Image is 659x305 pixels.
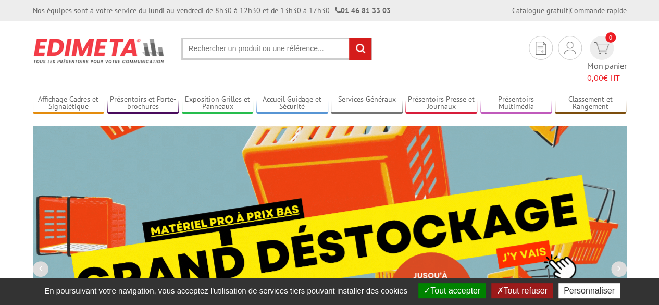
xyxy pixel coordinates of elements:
input: rechercher [349,38,371,60]
img: Présentoir, panneau, stand - Edimeta - PLV, affichage, mobilier bureau, entreprise [33,31,166,70]
span: 0,00 [587,72,603,83]
span: € HT [587,72,627,84]
div: | [512,5,627,16]
a: Classement et Rangement [555,95,627,112]
img: devis rapide [564,42,576,54]
span: 0 [605,32,616,43]
a: Affichage Cadres et Signalétique [33,95,105,112]
a: Présentoirs Presse et Journaux [405,95,477,112]
a: Services Généraux [331,95,403,112]
a: Présentoirs et Porte-brochures [107,95,179,112]
img: devis rapide [594,42,609,54]
a: Commande rapide [570,6,627,15]
input: Rechercher un produit ou une référence... [181,38,372,60]
a: Catalogue gratuit [512,6,568,15]
button: Personnaliser (fenêtre modale) [558,283,620,298]
a: Présentoirs Multimédia [480,95,552,112]
a: Exposition Grilles et Panneaux [182,95,254,112]
strong: 01 46 81 33 03 [335,6,391,15]
span: En poursuivant votre navigation, vous acceptez l'utilisation de services tiers pouvant installer ... [39,286,413,295]
div: Nos équipes sont à votre service du lundi au vendredi de 8h30 à 12h30 et de 13h30 à 17h30 [33,5,391,16]
a: Accueil Guidage et Sécurité [256,95,328,112]
button: Tout accepter [418,283,486,298]
span: Mon panier [587,60,627,84]
button: Tout refuser [491,283,552,298]
img: devis rapide [536,42,546,55]
a: devis rapide 0 Mon panier 0,00€ HT [587,36,627,84]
